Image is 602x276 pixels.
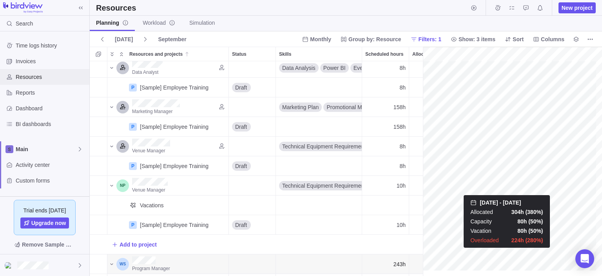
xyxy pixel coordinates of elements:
span: Columns [530,34,568,45]
span: Draft [235,221,247,229]
div: 8h [362,137,409,156]
span: Remove Sample Data [6,238,83,251]
span: 10h [397,221,406,229]
span: Promotional Materials [326,103,379,111]
span: Remove Sample Data [22,240,75,249]
div: Scheduled hours [362,47,409,61]
div: 144h [409,156,456,175]
span: Invoices [16,57,86,65]
span: Marketing Manager [132,109,172,114]
div: 14h 24m [409,58,456,77]
div: Status [229,137,276,156]
span: Search [16,20,33,27]
span: New project [558,2,596,13]
svg: info-description [169,20,175,26]
span: 243h [393,260,406,268]
div: [DATE] - [DATE] [470,199,543,207]
span: Show: 3 items [459,35,495,43]
span: Monthly [299,34,334,45]
a: Planninginfo-description [90,16,135,31]
span: Filters: 1 [408,34,444,45]
div: 704h [409,97,456,117]
div: Status [229,78,276,97]
span: Skills [279,50,291,58]
span: Vacations [140,201,163,209]
div: Scheduled hours [362,156,409,176]
div: Status [229,58,276,78]
div: P [129,84,137,91]
div: P [129,162,137,170]
span: Group by: Resource [337,34,404,45]
span: Program Manager [132,266,170,271]
a: Simulation [183,16,221,31]
img: Show [5,262,14,269]
div: Scheduled hours [362,254,409,274]
span: 10h [397,182,406,190]
a: Program Manager [132,264,170,272]
span: Activity center [16,161,86,169]
span: Planning [96,19,129,27]
span: [DATE] [112,34,136,45]
div: Skills [276,58,362,78]
span: Add to project [120,241,157,249]
div: Scheduled hours [362,137,409,156]
a: Approval requests [520,6,531,12]
div: Scheduled hours [362,176,409,196]
div: Data Analyst [116,62,129,74]
span: Selection mode [93,49,104,60]
div: Resources and projects [107,78,229,97]
div: Resources and projects [107,58,229,78]
a: My assignments [506,6,517,12]
span: Draft [235,123,247,131]
span: Time logs history [16,42,86,49]
span: Venue Manager [132,187,165,193]
svg: info-description [122,20,129,26]
div: Skills [276,176,362,196]
div: Resources and projects [107,117,229,137]
div: Allocated hours [409,254,456,274]
div: Allocated hours [409,215,456,235]
div: Skills [276,97,362,117]
span: 8h [399,64,406,72]
span: 8h [399,84,406,91]
div: Skills [276,137,362,156]
div: Allocated hours [409,137,456,156]
span: Legend [571,34,582,45]
span: Venue Manager [132,148,165,154]
span: Filters: 1 [419,35,441,43]
div: Resources and projects [107,156,229,176]
span: New project [562,4,593,12]
span: [DATE] [115,35,133,43]
div: 80h (50%) [505,218,543,225]
div: 158h [362,97,409,117]
div: Will Salah [116,258,129,271]
span: Expand [107,49,117,60]
span: Marketing Plan [282,103,319,111]
div: Natalie Prague [116,179,129,192]
div: Skills [276,117,362,137]
div: Status [229,254,276,274]
div: Open Intercom Messenger [575,249,594,268]
a: Venue Manager [132,146,165,154]
div: Vacation [470,227,491,235]
div: [Sample] Employee Training [140,84,209,91]
span: Group by: Resource [348,35,401,43]
div: Resources and projects [107,215,229,235]
span: Reports [16,89,86,97]
span: Technical Equipment Requirements [282,143,368,150]
span: Find candidates [216,101,227,112]
div: Scheduled hours [362,117,409,137]
div: Status [229,215,276,235]
div: 8h [362,156,409,175]
span: Data Analysis [282,64,316,72]
div: Skills [276,254,362,274]
span: 8h [399,143,406,150]
a: Upgrade now [20,218,69,228]
span: 8h [399,162,406,170]
div: 17h 36m [409,215,456,234]
span: Status [232,50,247,58]
span: Event Performance Metrics [354,64,420,72]
div: Allocated hours [409,58,456,78]
h2: Resources [96,2,136,13]
div: Resources and projects [107,176,229,196]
